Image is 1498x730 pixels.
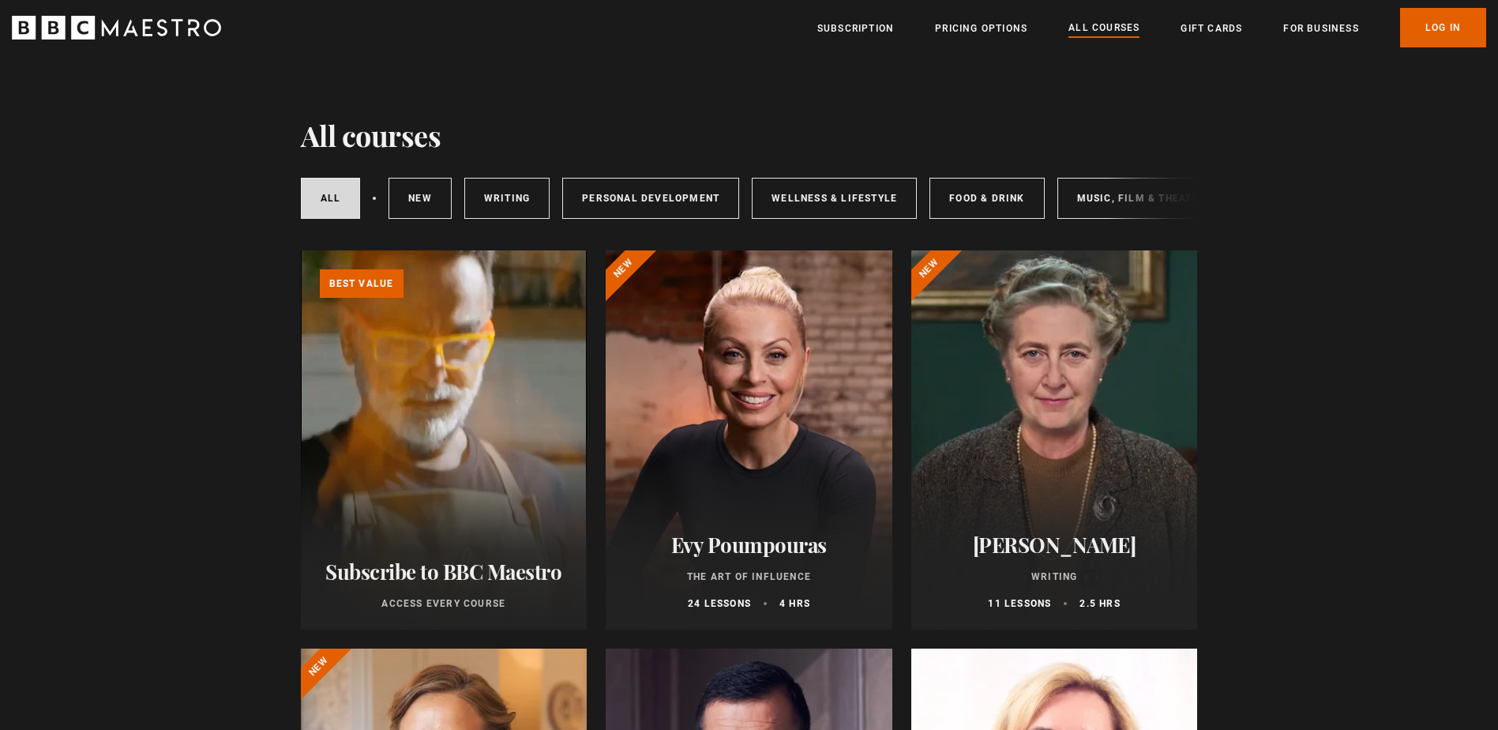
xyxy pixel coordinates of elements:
a: Evy Poumpouras The Art of Influence 24 lessons 4 hrs New [606,250,892,630]
a: Wellness & Lifestyle [752,178,917,219]
a: Subscription [817,21,894,36]
a: Food & Drink [929,178,1044,219]
nav: Primary [817,8,1486,47]
a: For business [1283,21,1358,36]
h2: [PERSON_NAME] [930,532,1179,557]
p: The Art of Influence [625,570,873,584]
a: New [389,178,452,219]
p: 24 lessons [688,596,751,611]
p: 11 lessons [988,596,1051,611]
a: Music, Film & Theatre [1057,178,1226,219]
p: Best value [320,269,404,298]
a: Personal Development [562,178,739,219]
h2: Evy Poumpouras [625,532,873,557]
a: Pricing Options [935,21,1027,36]
a: All [301,178,361,219]
p: Writing [930,570,1179,584]
a: Writing [464,178,550,219]
h1: All courses [301,119,441,152]
a: [PERSON_NAME] Writing 11 lessons 2.5 hrs New [911,250,1198,630]
a: Gift Cards [1181,21,1242,36]
p: 4 hrs [779,596,810,611]
a: Log In [1400,8,1486,47]
a: All Courses [1068,20,1139,37]
svg: BBC Maestro [12,16,221,40]
p: 2.5 hrs [1079,596,1120,611]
